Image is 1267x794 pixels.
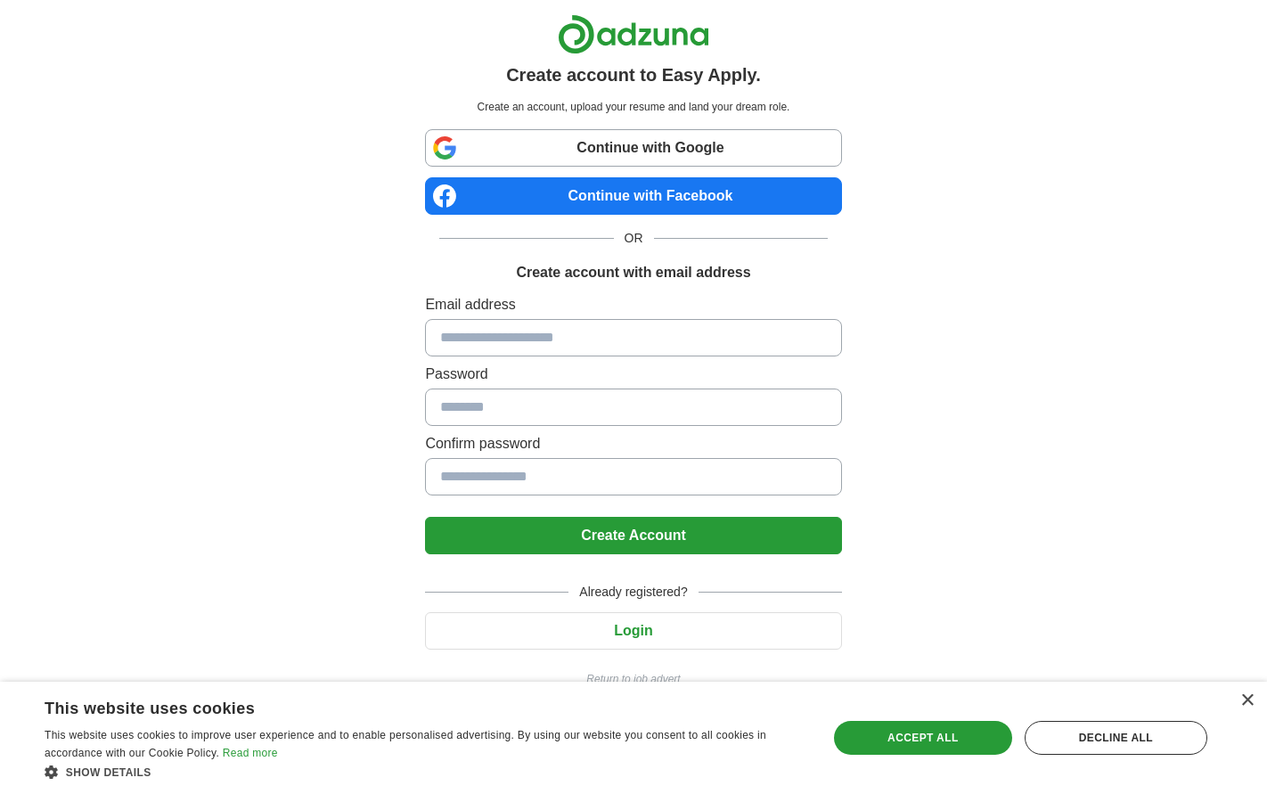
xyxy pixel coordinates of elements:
h1: Create account to Easy Apply. [506,61,761,88]
div: This website uses cookies [45,692,760,719]
a: Continue with Facebook [425,177,841,215]
h1: Create account with email address [516,262,750,283]
button: Create Account [425,517,841,554]
p: Create an account, upload your resume and land your dream role. [429,99,838,115]
div: Decline all [1025,721,1207,755]
span: Show details [66,766,151,779]
div: Close [1240,694,1254,708]
a: Continue with Google [425,129,841,167]
img: Adzuna logo [558,14,709,54]
div: Accept all [834,721,1012,755]
div: Show details [45,763,805,781]
button: Login [425,612,841,650]
span: Already registered? [568,583,698,602]
a: Return to job advert [425,671,841,687]
span: This website uses cookies to improve user experience and to enable personalised advertising. By u... [45,729,766,759]
label: Email address [425,294,841,315]
a: Login [425,623,841,638]
label: Password [425,364,841,385]
span: OR [614,229,654,248]
label: Confirm password [425,433,841,454]
a: Read more, opens a new window [223,747,278,759]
